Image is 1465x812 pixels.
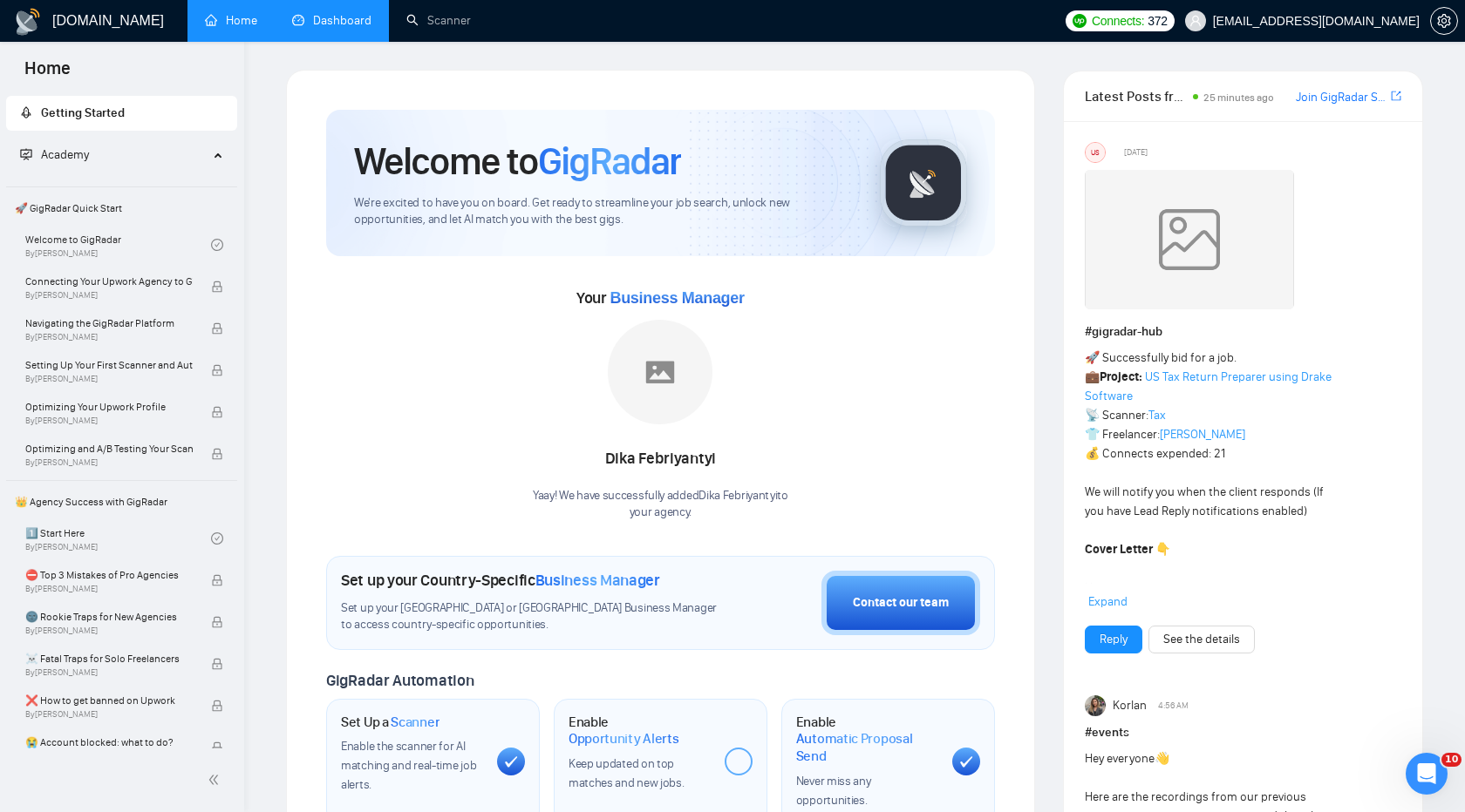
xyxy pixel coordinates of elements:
[1430,14,1458,28] a: setting
[25,709,193,720] span: By [PERSON_NAME]
[1100,630,1128,649] a: Reply
[25,584,193,594] span: By [PERSON_NAME]
[1085,723,1401,742] h1: # events
[1124,145,1148,160] span: [DATE]
[211,574,223,586] span: lock
[406,13,471,28] a: searchScanner
[25,226,211,264] a: Welcome to GigRadarBy[PERSON_NAME]
[25,315,193,332] span: Navigating the GigRadar Platform
[796,714,938,765] h1: Enable
[796,774,871,808] span: Never miss any opportunities.
[610,289,744,307] span: Business Manager
[569,714,711,748] h1: Enable
[1086,143,1105,162] div: US
[538,138,681,185] span: GigRadar
[1391,88,1401,105] a: export
[1158,698,1189,714] span: 4:56 AM
[1296,88,1387,107] a: Join GigRadar Slack Community
[1085,170,1294,309] img: weqQh+iSagEgQAAAABJRU5ErkJggg==
[341,571,660,590] h1: Set up your Country-Specific
[341,739,476,792] span: Enable the scanner for AI matching and real-time job alerts.
[796,730,938,764] span: Automatic Proposal Send
[25,626,193,636] span: By [PERSON_NAME]
[6,96,237,131] li: Getting Started
[880,139,967,227] img: gigradar-logo.png
[211,364,223,376] span: lock
[25,440,193,457] span: Optimizing and A/B Testing Your Scanner for Better Results
[1092,11,1144,30] span: Connects:
[1189,15,1202,27] span: user
[25,667,193,678] span: By [PERSON_NAME]
[25,650,193,667] span: ☠️ Fatal Traps for Solo Freelancers
[1148,11,1167,30] span: 372
[1085,322,1401,342] h1: # gigradar-hub
[211,532,223,545] span: check-circle
[391,714,439,731] span: Scanner
[1430,7,1458,35] button: setting
[25,519,211,558] a: 1️⃣ Start HereBy[PERSON_NAME]
[211,406,223,418] span: lock
[341,714,439,731] h1: Set Up a
[821,571,980,635] button: Contact our team
[341,600,725,633] span: Set up your [GEOGRAPHIC_DATA] or [GEOGRAPHIC_DATA] Business Manager to access country-specific op...
[211,322,223,335] span: lock
[25,692,193,709] span: ❌ How to get banned on Upwork
[208,771,225,788] span: double-left
[354,138,681,185] h1: Welcome to
[1155,751,1169,766] span: 👋
[1085,369,1332,403] a: US Tax Return Preparer using Drake Software
[533,488,788,521] div: Yaay! We have successfully added Dika Febriyantyi to
[1163,630,1240,649] a: See the details
[1203,91,1274,104] span: 25 minutes ago
[41,105,125,120] span: Getting Started
[1148,408,1166,423] a: Tax
[25,608,193,626] span: 🌚 Rookie Traps for New Agencies
[569,730,679,748] span: Opportunity Alerts
[1441,753,1462,767] span: 10
[292,13,371,28] a: dashboardDashboard
[1088,594,1128,609] span: Expand
[20,147,89,162] span: Academy
[326,671,474,690] span: GigRadar Automation
[25,273,193,290] span: Connecting Your Upwork Agency to GigRadar
[211,658,223,670] span: lock
[14,8,42,36] img: logo
[1391,89,1401,103] span: export
[1160,427,1245,442] a: [PERSON_NAME]
[20,106,32,118] span: rocket
[211,239,223,251] span: check-circle
[10,56,85,92] span: Home
[211,448,223,460] span: lock
[25,290,193,301] span: By [PERSON_NAME]
[853,593,949,612] div: Contact our team
[8,484,235,519] span: 👑 Agency Success with GigRadar
[576,288,745,308] span: Your
[533,444,788,474] div: Dika Febriyantyi
[354,195,852,228] span: We're excited to have you on board. Get ready to streamline your job search, unlock new opportuni...
[1431,14,1457,28] span: setting
[25,398,193,416] span: Optimizing Your Upwork Profile
[211,616,223,628] span: lock
[1113,696,1147,715] span: Korlan
[535,571,660,590] span: Business Manager
[1148,626,1255,653] button: See the details
[25,332,193,342] span: By [PERSON_NAME]
[608,320,712,424] img: placeholder.png
[1085,626,1142,653] button: Reply
[25,457,193,468] span: By [PERSON_NAME]
[25,734,193,751] span: 😭 Account blocked: what to do?
[211,700,223,712] span: lock
[533,504,788,521] p: your agency .
[41,147,89,162] span: Academy
[211,741,223,754] span: lock
[1100,369,1142,384] strong: Project:
[1085,85,1188,107] span: Latest Posts from the GigRadar Community
[1406,753,1448,795] iframe: Intercom live chat
[569,756,685,790] span: Keep updated on top matches and new jobs.
[20,148,32,160] span: fund-projection-screen
[25,566,193,584] span: ⛔ Top 3 Mistakes of Pro Agencies
[8,191,235,226] span: 🚀 GigRadar Quick Start
[25,356,193,374] span: Setting Up Your First Scanner and Auto-Bidder
[1085,542,1170,557] strong: Cover Letter 👇
[1073,14,1087,28] img: upwork-logo.png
